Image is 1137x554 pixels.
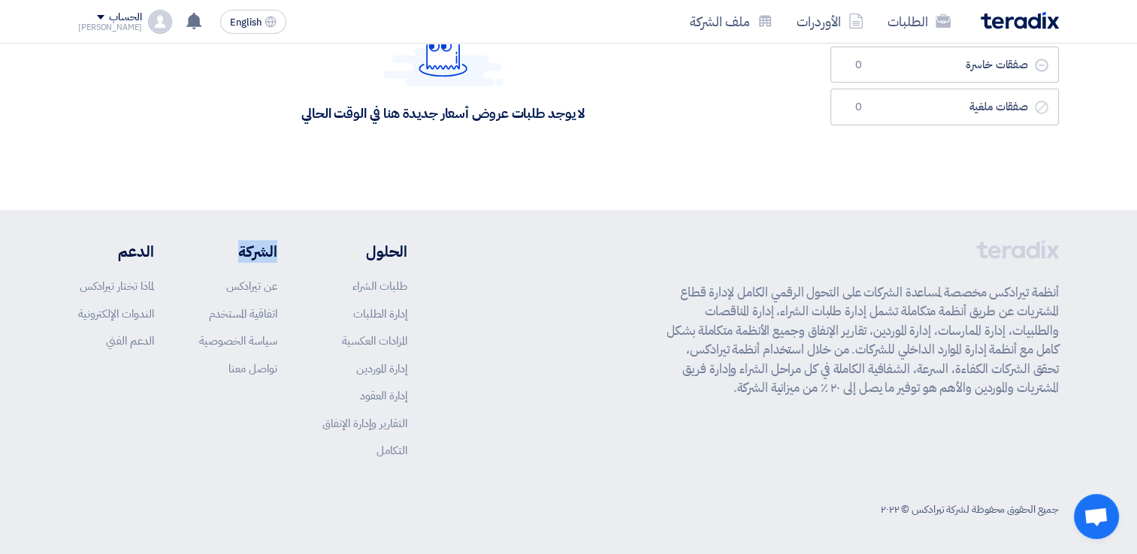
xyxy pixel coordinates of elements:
p: أنظمة تيرادكس مخصصة لمساعدة الشركات على التحول الرقمي الكامل لإدارة قطاع المشتريات عن طريق أنظمة ... [667,283,1059,398]
a: الطلبات [875,4,963,39]
div: Open chat [1074,494,1119,539]
a: إدارة الطلبات [353,306,407,322]
img: Teradix logo [981,12,1059,29]
a: التكامل [376,442,407,459]
li: الحلول [322,240,407,263]
div: جميع الحقوق محفوظة لشركة تيرادكس © ٢٠٢٢ [881,501,1059,517]
div: لا يوجد طلبات عروض أسعار جديدة هنا في الوقت الحالي [301,104,585,122]
a: الدعم الفني [106,333,154,349]
a: إدارة العقود [360,387,407,404]
span: 0 [849,100,867,115]
a: لماذا تختار تيرادكس [80,278,154,294]
img: Hello [383,14,503,86]
a: عن تيرادكس [226,278,277,294]
li: الدعم [78,240,154,263]
div: الحساب [109,11,141,24]
a: ملف الشركة [678,4,785,39]
a: التقارير وإدارة الإنفاق [322,415,407,432]
button: English [220,10,286,34]
a: تواصل معنا [228,360,277,377]
img: profile_test.png [148,10,172,34]
div: [PERSON_NAME] [78,23,142,32]
a: الندوات الإلكترونية [78,306,154,322]
li: الشركة [199,240,277,263]
a: صفقات ملغية0 [830,89,1059,125]
a: سياسة الخصوصية [199,333,277,349]
span: 0 [849,58,867,73]
a: الأوردرات [785,4,875,39]
a: اتفاقية المستخدم [209,306,277,322]
a: صفقات خاسرة0 [830,47,1059,83]
span: English [230,17,262,28]
a: طلبات الشراء [352,278,407,294]
a: إدارة الموردين [356,360,407,377]
a: المزادات العكسية [342,333,407,349]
